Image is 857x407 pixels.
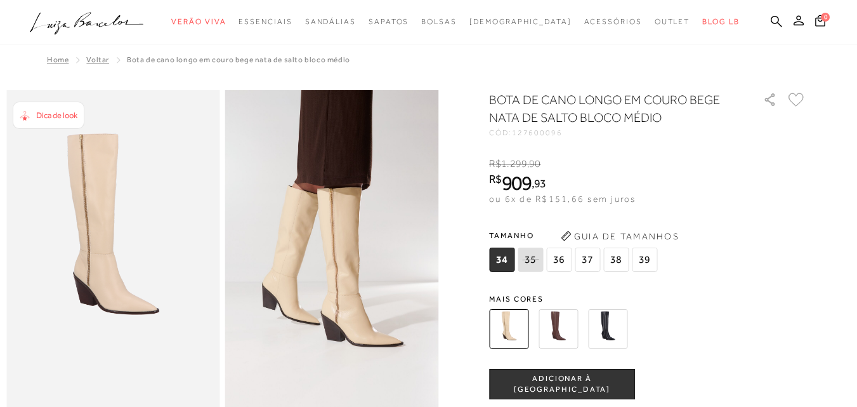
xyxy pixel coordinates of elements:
[469,17,572,26] span: [DEMOGRAPHIC_DATA]
[127,55,350,64] span: BOTA DE CANO LONGO EM COURO BEGE NATA DE SALTO BLOCO MÉDIO
[239,17,292,26] span: Essenciais
[489,129,743,137] div: CÓD:
[86,55,109,64] a: Voltar
[36,110,77,120] span: Dica de look
[489,226,660,245] span: Tamanho
[655,17,690,26] span: Outlet
[489,173,502,185] i: R$
[489,248,514,272] span: 34
[369,17,409,26] span: Sapatos
[512,128,563,137] span: 127600096
[702,10,739,34] a: BLOG LB
[171,17,226,26] span: Verão Viva
[584,17,642,26] span: Acessórios
[518,248,543,272] span: 35
[469,10,572,34] a: noSubCategoriesText
[489,194,636,204] span: ou 6x de R$151,66 sem juros
[584,10,642,34] a: noSubCategoriesText
[529,158,540,170] span: 90
[632,248,657,272] span: 39
[546,248,572,272] span: 36
[575,248,600,272] span: 37
[490,373,634,396] span: ADICIONAR À [GEOGRAPHIC_DATA]
[489,91,727,126] h1: BOTA DE CANO LONGO EM COURO BEGE NATA DE SALTO BLOCO MÉDIO
[532,178,546,189] i: ,
[421,17,457,26] span: Bolsas
[489,309,528,349] img: BOTA DE CANO LONGO EM COURO BEGE NATA DE SALTO BLOCO MÉDIO
[603,248,629,272] span: 38
[534,177,546,190] span: 93
[501,158,527,170] span: 1.299
[305,17,356,26] span: Sandálias
[489,295,806,303] span: Mais cores
[556,226,683,246] button: Guia de Tamanhos
[489,158,501,170] i: R$
[821,13,830,22] span: 0
[171,10,226,34] a: noSubCategoriesText
[655,10,690,34] a: noSubCategoriesText
[539,309,578,349] img: BOTA DE CANO LONGO EM COURO CAFÉ DE SALTO BLOCO MÉDIO
[239,10,292,34] a: noSubCategoriesText
[811,14,829,31] button: 0
[489,369,635,399] button: ADICIONAR À [GEOGRAPHIC_DATA]
[502,171,532,194] span: 909
[421,10,457,34] a: noSubCategoriesText
[588,309,627,349] img: BOTA DE CANO LONGO EM COURO PRETO DE SALTO BLOCO MÉDIO
[702,17,739,26] span: BLOG LB
[305,10,356,34] a: noSubCategoriesText
[527,158,541,170] i: ,
[369,10,409,34] a: noSubCategoriesText
[47,55,69,64] a: Home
